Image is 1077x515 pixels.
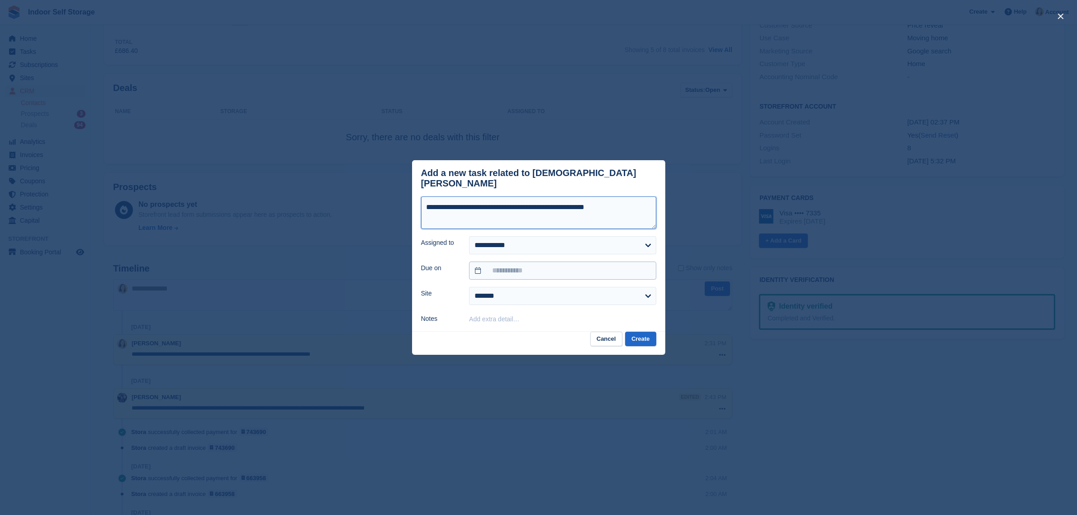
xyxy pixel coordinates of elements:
button: Add extra detail… [469,315,519,323]
label: Notes [421,314,459,324]
div: Add a new task related to [DEMOGRAPHIC_DATA][PERSON_NAME] [421,168,656,189]
label: Assigned to [421,238,459,248]
label: Site [421,289,459,298]
button: Create [625,332,656,347]
button: close [1053,9,1068,24]
button: Cancel [590,332,622,347]
label: Due on [421,263,459,273]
